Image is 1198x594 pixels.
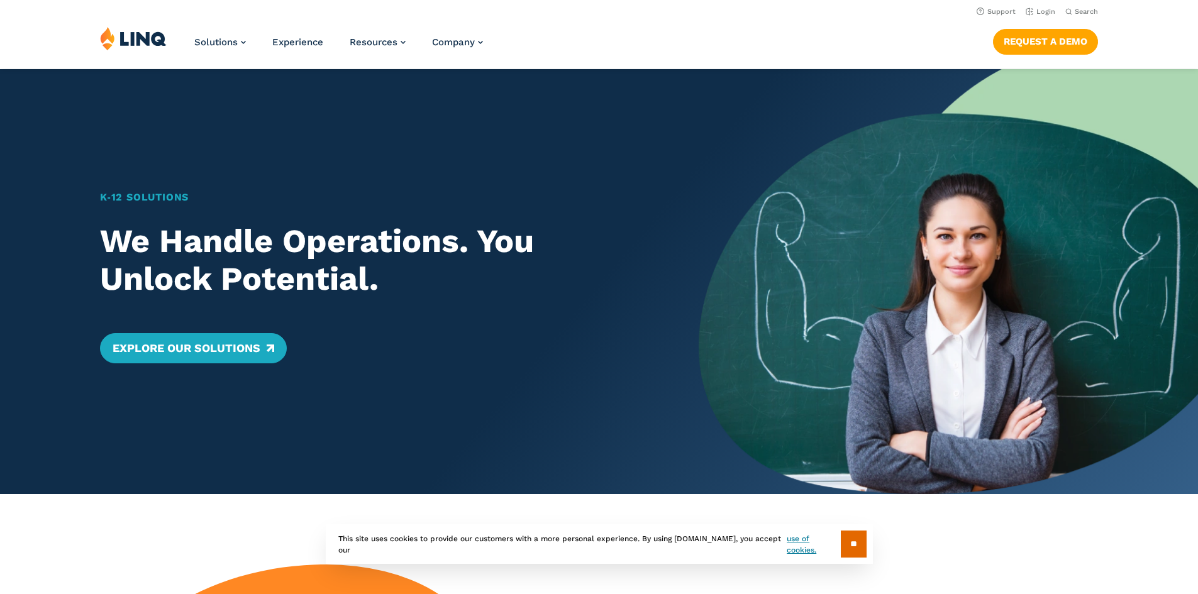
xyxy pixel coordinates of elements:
[1026,8,1055,16] a: Login
[100,26,167,50] img: LINQ | K‑12 Software
[194,26,483,68] nav: Primary Navigation
[194,36,246,48] a: Solutions
[787,533,840,556] a: use of cookies.
[432,36,483,48] a: Company
[993,29,1098,54] a: Request a Demo
[977,8,1016,16] a: Support
[272,36,323,48] a: Experience
[1065,7,1098,16] button: Open Search Bar
[1075,8,1098,16] span: Search
[699,69,1198,494] img: Home Banner
[326,524,873,564] div: This site uses cookies to provide our customers with a more personal experience. By using [DOMAIN...
[100,333,287,363] a: Explore Our Solutions
[993,26,1098,54] nav: Button Navigation
[350,36,406,48] a: Resources
[350,36,397,48] span: Resources
[194,36,238,48] span: Solutions
[432,36,475,48] span: Company
[100,190,650,205] h1: K‑12 Solutions
[100,223,650,298] h2: We Handle Operations. You Unlock Potential.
